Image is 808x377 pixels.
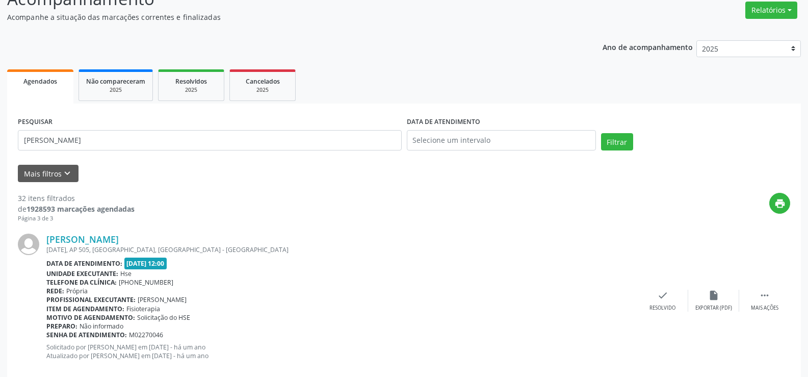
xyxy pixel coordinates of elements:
[138,295,187,304] span: [PERSON_NAME]
[23,77,57,86] span: Agendados
[7,12,563,22] p: Acompanhe a situação das marcações correntes e finalizadas
[603,40,693,53] p: Ano de acompanhamento
[759,290,770,301] i: 
[751,305,778,312] div: Mais ações
[126,305,160,313] span: Fisioterapia
[120,269,132,278] span: Hse
[129,331,163,339] span: M02270046
[18,165,79,183] button: Mais filtroskeyboard_arrow_down
[46,295,136,304] b: Profissional executante:
[769,193,790,214] button: print
[18,130,402,150] input: Nome, código do beneficiário ou CPF
[46,269,118,278] b: Unidade executante:
[657,290,668,301] i: check
[695,305,732,312] div: Exportar (PDF)
[237,86,288,94] div: 2025
[601,133,633,150] button: Filtrar
[62,168,73,179] i: keyboard_arrow_down
[18,214,135,223] div: Página 3 de 3
[46,245,637,254] div: [DATE], AP 505, [GEOGRAPHIC_DATA], [GEOGRAPHIC_DATA] - [GEOGRAPHIC_DATA]
[407,130,596,150] input: Selecione um intervalo
[46,259,122,268] b: Data de atendimento:
[66,287,88,295] span: Própria
[46,313,135,322] b: Motivo de agendamento:
[124,258,167,269] span: [DATE] 12:00
[46,305,124,313] b: Item de agendamento:
[18,204,135,214] div: de
[86,77,145,86] span: Não compareceram
[27,204,135,214] strong: 1928593 marcações agendadas
[774,198,786,209] i: print
[46,287,64,295] b: Rede:
[175,77,207,86] span: Resolvidos
[46,278,117,287] b: Telefone da clínica:
[137,313,190,322] span: Solicitação do HSE
[18,234,39,255] img: img
[166,86,217,94] div: 2025
[119,278,173,287] span: [PHONE_NUMBER]
[745,2,797,19] button: Relatórios
[246,77,280,86] span: Cancelados
[708,290,719,301] i: insert_drive_file
[18,114,53,130] label: PESQUISAR
[46,343,637,360] p: Solicitado por [PERSON_NAME] em [DATE] - há um ano Atualizado por [PERSON_NAME] em [DATE] - há um...
[46,234,119,245] a: [PERSON_NAME]
[649,305,675,312] div: Resolvido
[18,193,135,204] div: 32 itens filtrados
[80,322,123,331] span: Não informado
[86,86,145,94] div: 2025
[407,114,480,130] label: DATA DE ATENDIMENTO
[46,331,127,339] b: Senha de atendimento:
[46,322,77,331] b: Preparo:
